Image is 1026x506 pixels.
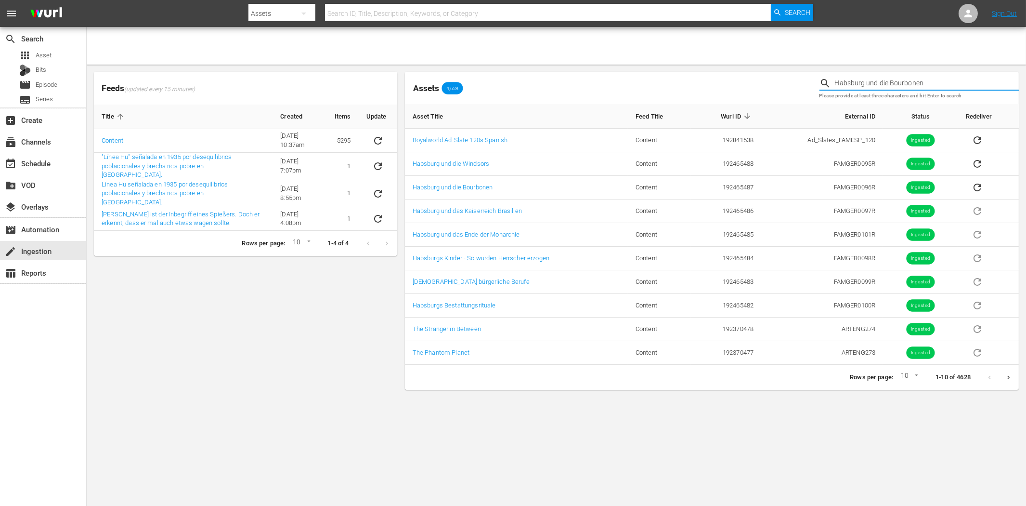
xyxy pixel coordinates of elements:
[628,318,691,341] td: Content
[761,294,883,318] td: FAMGER0100R
[102,211,260,227] a: [PERSON_NAME] ist der Inbegriff eines Spießers. Doch er erkennt, dass er mal auch etwas wagen sol...
[906,279,935,286] span: Ingested
[413,325,481,333] a: The Stranger in Between
[691,294,761,318] td: 192465482
[5,201,16,213] span: Overlays
[966,207,989,214] span: Asset is in future lineups. Remove all episodes that contain this asset before redelivering
[5,33,16,45] span: Search
[413,207,522,214] a: Habsburg und das Kaiserreich Brasilien
[5,180,16,191] span: VOD
[273,129,327,153] td: [DATE] 10:37am
[761,200,883,223] td: FAMGER0097R
[906,255,935,262] span: Ingested
[761,341,883,365] td: ARTENG273
[242,239,285,248] p: Rows per page:
[36,94,53,104] span: Series
[628,270,691,294] td: Content
[19,50,31,61] span: Asset
[413,302,496,309] a: Habsburgs Bestattungsrituale
[6,8,17,19] span: menu
[628,129,691,152] td: Content
[273,180,327,208] td: [DATE] 8:55pm
[691,176,761,200] td: 192465487
[94,105,397,231] table: sticky table
[327,207,359,231] td: 1
[327,105,359,129] th: Items
[771,4,813,21] button: Search
[5,246,16,257] span: Ingestion
[906,349,935,357] span: Ingested
[761,270,883,294] td: FAMGER0099R
[359,105,397,129] th: Update
[413,184,493,191] a: Habsburg und die Bourbonen
[5,224,16,236] span: Automation
[5,158,16,170] span: Schedule
[906,326,935,333] span: Ingested
[327,180,359,208] td: 1
[906,208,935,215] span: Ingested
[405,104,1019,365] table: sticky table
[966,301,989,308] span: Asset is in future lineups. Remove all episodes that contain this asset before redelivering
[124,86,195,93] span: (updated every 15 minutes)
[413,83,439,93] span: Assets
[835,76,1019,91] input: Search Title, Series Title, Wurl ID or External ID
[5,136,16,148] span: Channels
[289,237,312,251] div: 10
[273,207,327,231] td: [DATE] 4:08pm
[966,278,989,285] span: Asset is in future lineups. Remove all episodes that contain this asset before redelivering
[883,104,958,129] th: Status
[761,176,883,200] td: FAMGER0096R
[897,370,920,385] div: 10
[761,223,883,247] td: FAMGER0101R
[19,94,31,106] span: Series
[36,80,57,90] span: Episode
[102,181,228,206] a: Línea Hu señalada en 1935 por desequilibrios poblacionales y brecha rica-pobre en [GEOGRAPHIC_DATA].
[966,348,989,356] span: Asset is in future lineups. Remove all episodes that contain this asset before redelivering
[328,239,349,248] p: 1-4 of 4
[413,278,530,285] a: [DEMOGRAPHIC_DATA] bürgerliche Berufe
[442,85,463,91] span: 4,628
[785,4,810,21] span: Search
[628,176,691,200] td: Content
[327,129,359,153] td: 5295
[628,152,691,176] td: Content
[628,247,691,270] td: Content
[102,137,123,144] a: Content
[958,104,1019,129] th: Redeliver
[413,254,549,262] a: Habsburgs Kinder - So wurden Herrscher erzogen
[761,152,883,176] td: FAMGER0095R
[94,80,397,96] span: Feeds
[691,341,761,365] td: 192370477
[36,51,52,60] span: Asset
[327,153,359,180] td: 1
[628,294,691,318] td: Content
[966,325,989,332] span: Asset is in future lineups. Remove all episodes that contain this asset before redelivering
[413,231,520,238] a: Habsburg und das Ende der Monarchie
[906,231,935,239] span: Ingested
[935,373,971,382] p: 1-10 of 4628
[5,267,16,279] span: Reports
[691,129,761,152] td: 192841538
[413,112,456,120] span: Asset Title
[691,270,761,294] td: 192465483
[280,112,315,121] span: Created
[691,152,761,176] td: 192465488
[691,318,761,341] td: 192370478
[819,92,1019,100] p: Please provide at least three characters and hit Enter to search
[906,160,935,168] span: Ingested
[761,247,883,270] td: FAMGER0098R
[721,112,753,120] span: Wurl ID
[628,223,691,247] td: Content
[413,160,489,167] a: Habsburg und die Windsors
[966,254,989,261] span: Asset is in future lineups. Remove all episodes that contain this asset before redelivering
[761,318,883,341] td: ARTENG274
[19,79,31,91] span: Episode
[992,10,1017,17] a: Sign Out
[761,104,883,129] th: External ID
[999,368,1018,387] button: Next page
[628,200,691,223] td: Content
[413,349,470,356] a: The Phantom Planet
[23,2,69,25] img: ans4CAIJ8jUAAAAAAAAAAAAAAAAAAAAAAAAgQb4GAAAAAAAAAAAAAAAAAAAAAAAAJMjXAAAAAAAAAAAAAAAAAAAAAAAAgAT5G...
[966,230,989,238] span: Asset is in future lineups. Remove all episodes that contain this asset before redelivering
[691,247,761,270] td: 192465484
